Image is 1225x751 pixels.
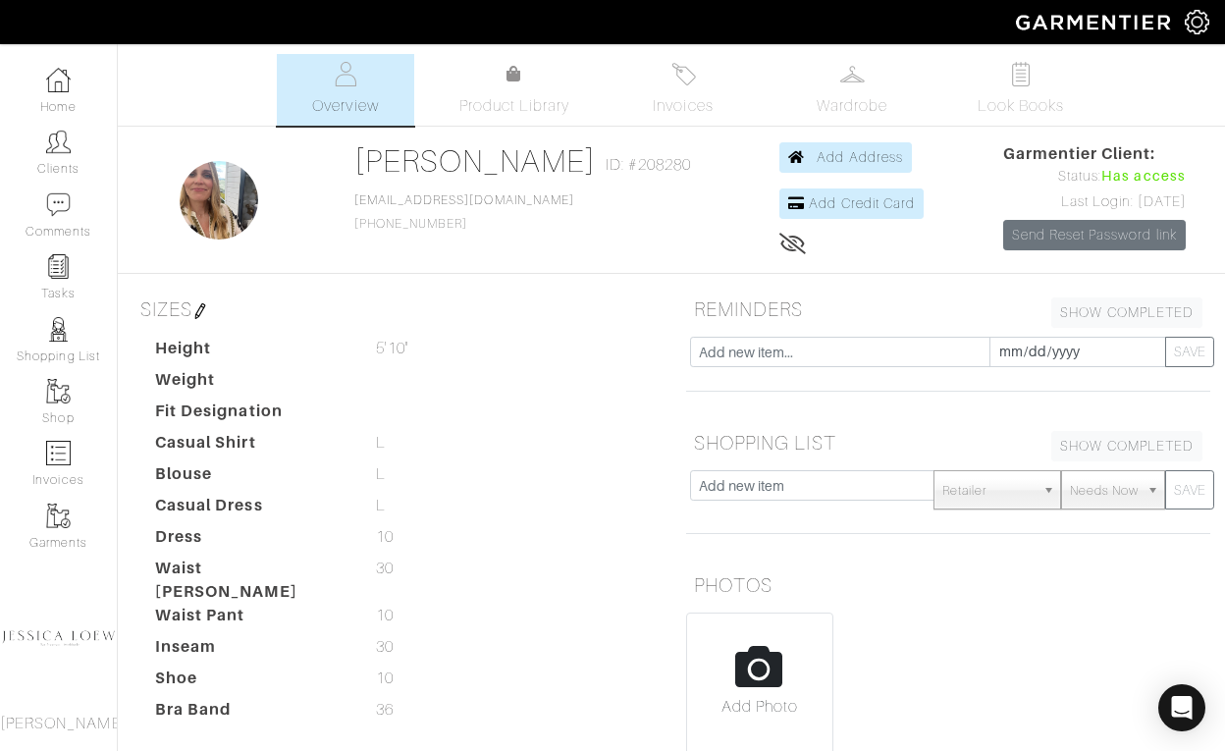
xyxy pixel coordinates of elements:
dt: Fit Designation [140,400,361,431]
a: [EMAIL_ADDRESS][DOMAIN_NAME] [354,193,574,207]
img: basicinfo-40fd8af6dae0f16599ec9e87c0ef1c0a1fdea2edbe929e3d69a839185d80c458.svg [334,62,358,86]
dt: Weight [140,368,361,400]
dt: Bra Band [140,698,361,729]
div: Open Intercom Messenger [1158,684,1205,731]
img: orders-27d20c2124de7fd6de4e0e44c1d41de31381a507db9b33961299e4e07d508b8c.svg [671,62,696,86]
span: Invoices [653,94,713,118]
img: todo-9ac3debb85659649dc8f770b8b6100bb5dab4b48dedcbae339e5042a72dfd3cc.svg [1009,62,1034,86]
span: 30 [376,557,394,580]
a: Add Address [779,142,912,173]
span: Add Address [817,149,903,165]
h5: SIZES [133,290,657,329]
span: ID: #208280 [606,153,691,177]
span: [PHONE_NUMBER] [354,193,574,231]
dt: Waist [PERSON_NAME] [140,557,361,604]
a: SHOW COMPLETED [1051,431,1202,461]
img: reminder-icon-8004d30b9f0a5d33ae49ab947aed9ed385cf756f9e5892f1edd6e32f2345188e.png [46,254,71,279]
dt: Dress [140,525,361,557]
img: stylists-icon-eb353228a002819b7ec25b43dbf5f0378dd9e0616d9560372ff212230b889e62.png [46,317,71,342]
button: SAVE [1165,470,1214,510]
span: L [376,494,386,517]
dt: Shoe [140,667,361,698]
span: Needs Now [1070,471,1139,510]
a: Send Reset Password link [1003,220,1186,250]
input: Add new item [690,470,934,501]
dt: Height [140,337,361,368]
a: Add Credit Card [779,188,924,219]
dt: Blouse [140,462,361,494]
h5: PHOTOS [686,565,1210,605]
dt: Casual Shirt [140,431,361,462]
span: 36 [376,698,394,722]
a: Overview [277,54,414,126]
a: [PERSON_NAME] [354,143,597,179]
span: 30 [376,635,394,659]
span: L [376,431,386,455]
span: Has access [1101,166,1186,188]
dt: Inseam [140,635,361,667]
span: Retailer [942,471,1035,510]
img: garments-icon-b7da505a4dc4fd61783c78ac3ca0ef83fa9d6f193b1c9dc38574b1d14d53ca28.png [46,379,71,403]
img: wardrobe-487a4870c1b7c33e795ec22d11cfc2ed9d08956e64fb3008fe2437562e282088.svg [840,62,865,86]
span: Add Credit Card [809,195,915,211]
button: SAVE [1165,337,1214,367]
span: Product Library [459,94,570,118]
span: 10 [376,667,394,690]
img: orders-icon-0abe47150d42831381b5fb84f609e132dff9fe21cb692f30cb5eec754e2cba89.png [46,441,71,465]
h5: REMINDERS [686,290,1210,329]
div: Status: [1003,166,1186,188]
a: Invoices [614,54,752,126]
span: Look Books [978,94,1065,118]
span: 10 [376,525,394,549]
img: gear-icon-white-bd11855cb880d31180b6d7d6211b90ccbf57a29d726f0c71d8c61bd08dd39cc2.png [1185,10,1209,34]
h5: SHOPPING LIST [686,423,1210,462]
div: Last Login: [DATE] [1003,191,1186,213]
a: Wardrobe [783,54,921,126]
dt: Waist Pant [140,604,361,635]
a: SHOW COMPLETED [1051,297,1202,328]
img: comment-icon-a0a6a9ef722e966f86d9cbdc48e553b5cf19dbc54f86b18d962a5391bc8f6eb6.png [46,192,71,217]
span: Overview [312,94,378,118]
img: pen-cf24a1663064a2ec1b9c1bd2387e9de7a2fa800b781884d57f21acf72779bad2.png [192,303,208,319]
img: clients-icon-6bae9207a08558b7cb47a8932f037763ab4055f8c8b6bfacd5dc20c3e0201464.png [46,130,71,154]
input: Add new item... [690,337,990,367]
img: garmentier-logo-header-white-b43fb05a5012e4ada735d5af1a66efaba907eab6374d6393d1fbf88cb4ef424d.png [1006,5,1185,39]
span: 10 [376,604,394,627]
img: garments-icon-b7da505a4dc4fd61783c78ac3ca0ef83fa9d6f193b1c9dc38574b1d14d53ca28.png [46,504,71,528]
a: Product Library [446,63,583,118]
dt: Casual Dress [140,494,361,525]
span: L [376,462,386,486]
a: Look Books [952,54,1090,126]
img: dashboard-icon-dbcd8f5a0b271acd01030246c82b418ddd0df26cd7fceb0bd07c9910d44c42f6.png [46,68,71,92]
span: Wardrobe [817,94,887,118]
span: Garmentier Client: [1003,142,1186,166]
span: 5'10" [376,337,407,360]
